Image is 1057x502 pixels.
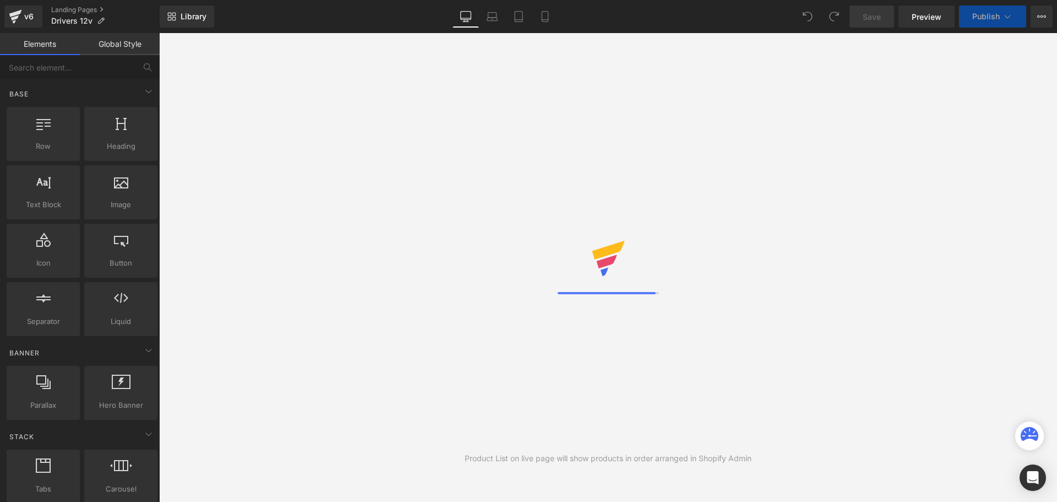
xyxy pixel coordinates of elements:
span: Button [88,257,154,269]
span: Image [88,199,154,210]
span: Library [181,12,206,21]
span: Preview [912,11,941,23]
a: New Library [160,6,214,28]
span: Liquid [88,316,154,327]
span: Carousel [88,483,154,495]
span: Hero Banner [88,400,154,411]
span: Text Block [10,199,77,210]
span: Stack [8,431,35,442]
a: Desktop [453,6,479,28]
button: Publish [959,6,1026,28]
button: Undo [797,6,819,28]
span: Drivers 12v [51,17,92,25]
a: Landing Pages [51,6,160,14]
div: Product List on live page will show products in order arranged in Shopify Admin [465,452,751,465]
span: Icon [10,257,77,269]
span: Row [10,141,77,152]
button: More [1031,6,1053,28]
span: Save [863,11,881,23]
span: Separator [10,316,77,327]
button: Redo [823,6,845,28]
div: Open Intercom Messenger [1020,465,1046,491]
a: Preview [898,6,955,28]
a: v6 [4,6,42,28]
a: Tablet [505,6,532,28]
a: Global Style [80,33,160,55]
span: Parallax [10,400,77,411]
span: Publish [972,12,1000,21]
span: Heading [88,141,154,152]
div: v6 [22,9,36,24]
a: Mobile [532,6,558,28]
a: Laptop [479,6,505,28]
span: Base [8,89,30,99]
span: Banner [8,348,41,358]
span: Tabs [10,483,77,495]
